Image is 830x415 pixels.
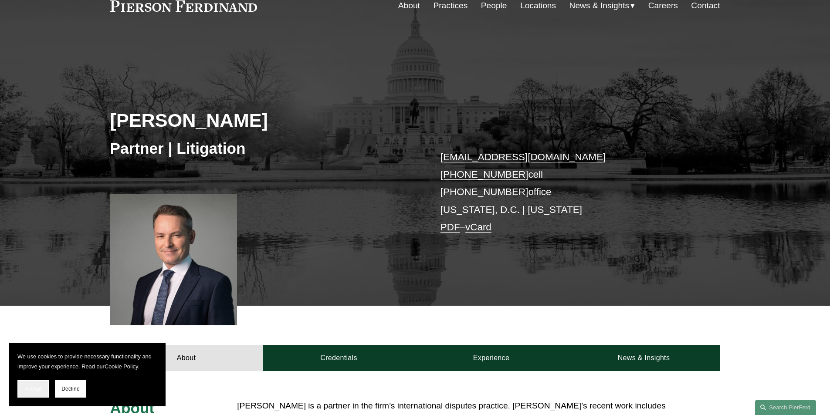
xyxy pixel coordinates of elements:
[567,345,720,371] a: News & Insights
[465,222,491,233] a: vCard
[263,345,415,371] a: Credentials
[9,343,166,406] section: Cookie banner
[110,345,263,371] a: About
[440,186,528,197] a: [PHONE_NUMBER]
[25,386,41,392] span: Accept
[55,380,86,398] button: Decline
[440,222,460,233] a: PDF
[105,363,138,370] a: Cookie Policy
[110,139,415,158] h3: Partner | Litigation
[440,169,528,180] a: [PHONE_NUMBER]
[755,400,816,415] a: Search this site
[61,386,80,392] span: Decline
[440,148,694,236] p: cell office [US_STATE], D.C. | [US_STATE] –
[17,351,157,371] p: We use cookies to provide necessary functionality and improve your experience. Read our .
[17,380,49,398] button: Accept
[415,345,568,371] a: Experience
[110,109,415,132] h2: [PERSON_NAME]
[440,152,606,162] a: [EMAIL_ADDRESS][DOMAIN_NAME]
